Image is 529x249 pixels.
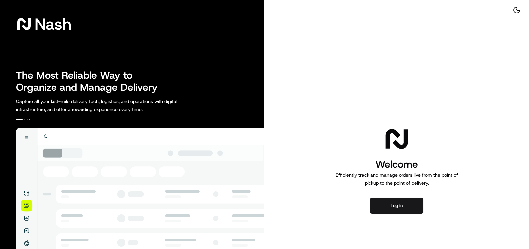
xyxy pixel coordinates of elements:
[333,171,461,187] p: Efficiently track and manage orders live from the point of pickup to the point of delivery.
[370,198,423,214] button: Log in
[333,158,461,171] h1: Welcome
[35,17,71,31] span: Nash
[16,69,165,93] h2: The Most Reliable Way to Organize and Manage Delivery
[16,97,207,113] p: Capture all your last-mile delivery tech, logistics, and operations with digital infrastructure, ...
